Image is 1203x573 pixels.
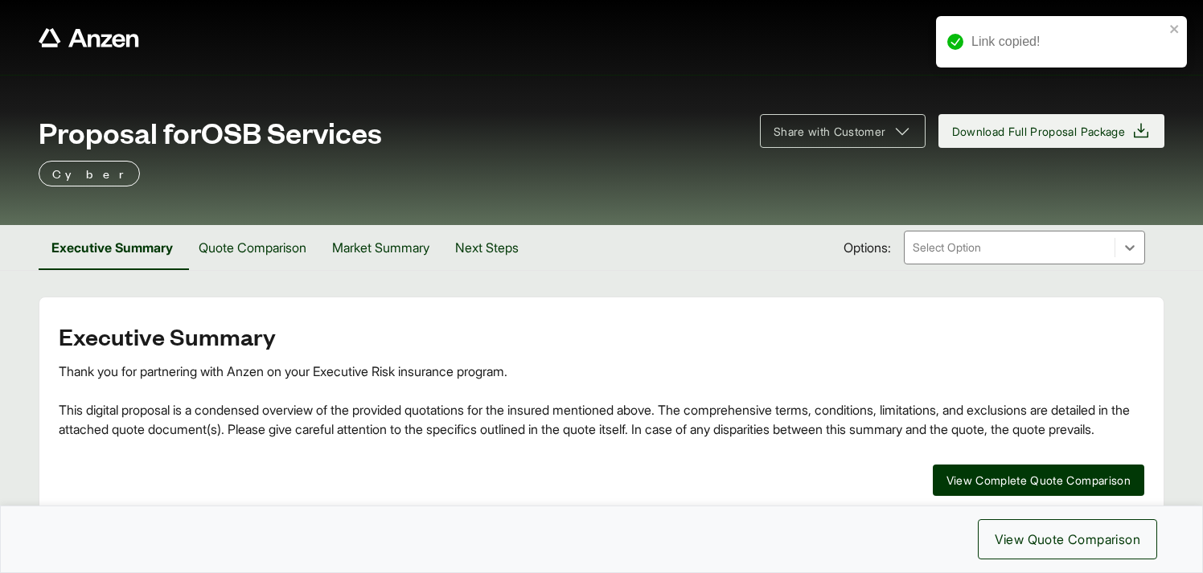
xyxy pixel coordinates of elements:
[938,114,1165,148] button: Download Full Proposal Package
[946,472,1131,489] span: View Complete Quote Comparison
[59,362,1144,439] div: Thank you for partnering with Anzen on your Executive Risk insurance program. This digital propos...
[844,238,891,257] span: Options:
[933,465,1145,496] button: View Complete Quote Comparison
[39,28,139,47] a: Anzen website
[760,114,926,148] button: Share with Customer
[952,123,1126,140] span: Download Full Proposal Package
[774,123,886,140] span: Share with Customer
[442,225,532,270] button: Next Steps
[39,116,382,148] span: Proposal for OSB Services
[39,225,186,270] button: Executive Summary
[978,519,1157,559] button: View Quote Comparison
[971,32,1164,51] div: Link copied!
[995,530,1140,549] span: View Quote Comparison
[1169,23,1180,35] button: close
[186,225,319,270] button: Quote Comparison
[52,164,126,183] p: Cyber
[319,225,442,270] button: Market Summary
[59,323,1144,349] h2: Executive Summary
